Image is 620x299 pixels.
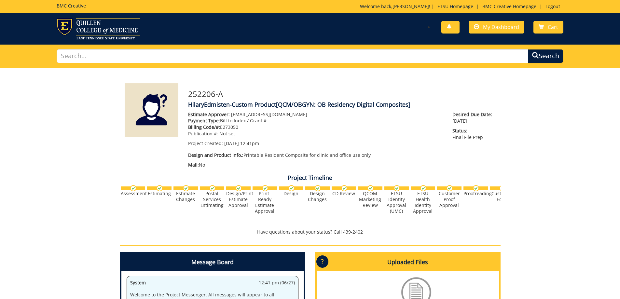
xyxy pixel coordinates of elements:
[219,130,235,137] span: Not set
[57,18,140,39] img: ETSU logo
[463,191,488,197] div: Proofreading
[253,191,277,214] div: Print-Ready Estimate Approval
[157,185,163,191] img: checkmark
[479,3,540,9] a: BMC Creative Homepage
[262,185,268,191] img: checkmark
[130,185,136,191] img: checkmark
[121,191,145,197] div: Assessment
[259,279,295,286] span: 12:41 pm (06/27)
[120,229,501,235] p: Have questions about your status? Call 439-2402
[57,49,529,63] input: Search...
[434,3,476,9] a: ETSU Homepage
[147,191,172,197] div: Estimating
[188,117,443,124] p: Bill to Index / Grant #
[188,111,230,117] span: Estimate Approver:
[188,124,220,130] span: Billing Code/#:
[437,191,462,208] div: Customer Proof Approval
[279,191,303,197] div: Design
[341,185,347,191] img: checkmark
[173,191,198,202] div: Estimate Changes
[533,21,563,34] a: Cart
[288,185,295,191] img: checkmark
[452,128,495,134] span: Status:
[358,191,382,208] div: QCOM Marketing Review
[452,111,495,124] p: [DATE]
[411,191,435,214] div: ETSU Health Identity Approval
[226,191,251,208] div: Design/Print Estimate Approval
[499,185,505,191] img: checkmark
[548,23,558,31] span: Cart
[490,191,514,202] div: Customer Edits
[120,175,501,181] h4: Project Timeline
[469,21,524,34] a: My Dashboard
[317,254,499,271] h4: Uploaded Files
[188,90,496,98] h3: 252206-A
[447,185,453,191] img: checkmark
[188,111,443,118] p: [EMAIL_ADDRESS][DOMAIN_NAME]
[188,162,443,168] p: No
[483,23,519,31] span: My Dashboard
[209,185,215,191] img: checkmark
[188,162,199,168] span: Mail:
[236,185,242,191] img: checkmark
[188,130,218,137] span: Publication #:
[394,185,400,191] img: checkmark
[188,117,220,124] span: Payment Type:
[542,3,563,9] a: Logout
[224,140,259,146] span: [DATE] 12:41pm
[332,191,356,197] div: CD Review
[452,128,495,141] p: Final File Prep
[393,3,429,9] a: [PERSON_NAME]
[188,140,223,146] span: Project Created:
[384,191,409,214] div: ETSU Identity Approval (UMC)
[315,185,321,191] img: checkmark
[125,83,178,137] img: Product featured image
[276,101,410,108] span: [QCM/OBGYN: OB Residency Digital Composites]
[183,185,189,191] img: checkmark
[57,3,86,8] h5: BMC Creative
[528,49,563,63] button: Search
[473,185,479,191] img: checkmark
[305,191,330,202] div: Design Changes
[420,185,426,191] img: checkmark
[316,255,328,268] p: ?
[452,111,495,118] span: Desired Due Date:
[188,124,443,130] p: E273050
[360,3,563,10] p: Welcome back, ! | | |
[200,191,224,208] div: Postal Services Estimating
[188,152,243,158] span: Design and Product Info.:
[130,279,146,286] span: System
[121,254,304,271] h4: Message Board
[188,102,496,108] h4: HilaryEdmisten-Custom Product
[188,152,443,158] p: Printable Resident Composite for clinic and office use only
[367,185,374,191] img: checkmark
